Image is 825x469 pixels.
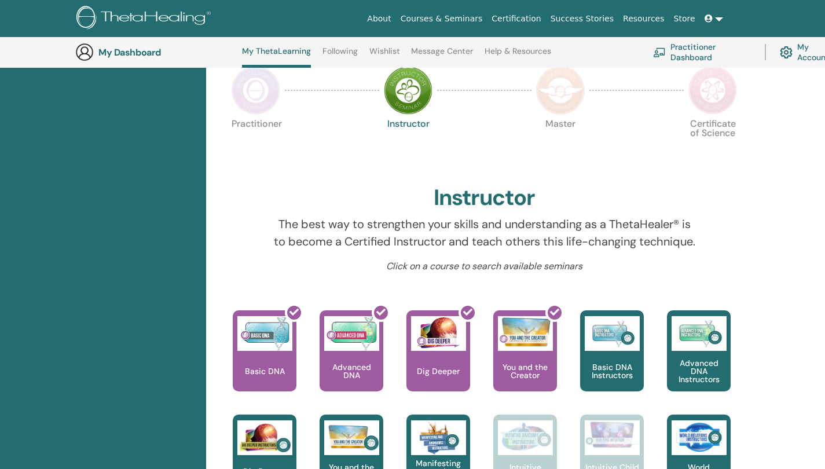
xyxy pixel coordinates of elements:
p: Advanced DNA Instructors [667,359,731,383]
a: Store [669,8,700,30]
img: Practitioner [232,66,280,115]
img: cog.svg [780,43,793,61]
a: Wishlist [369,46,400,65]
p: Certificate of Science [688,119,737,168]
img: logo.png [76,6,215,32]
a: You and the Creator You and the Creator [493,310,557,415]
img: Master [536,66,585,115]
img: Basic DNA Instructors [585,316,640,351]
h3: My Dashboard [98,47,214,58]
img: Intuitive Anatomy Instructors [498,420,553,455]
h2: Instructor [434,185,535,211]
img: Certificate of Science [688,66,737,115]
p: Basic DNA Instructors [580,363,644,379]
a: Following [322,46,358,65]
a: My ThetaLearning [242,46,311,68]
img: chalkboard-teacher.svg [653,47,666,57]
img: Manifesting and Abundance Instructors [411,420,466,455]
img: Dig Deeper Instructors [237,420,292,455]
a: Courses & Seminars [396,8,487,30]
a: Message Center [411,46,473,65]
img: You and the Creator [498,316,553,348]
a: Help & Resources [485,46,551,65]
img: Advanced DNA Instructors [672,316,727,351]
img: Instructor [384,66,432,115]
a: Advanced DNA Advanced DNA [320,310,383,415]
a: Practitioner Dashboard [653,39,751,65]
img: Basic DNA [237,316,292,351]
a: About [362,8,395,30]
p: Click on a course to search available seminars [272,259,698,273]
a: Basic DNA Instructors Basic DNA Instructors [580,310,644,415]
p: You and the Creator [493,363,557,379]
a: Advanced DNA Instructors Advanced DNA Instructors [667,310,731,415]
img: You and the Creator Instructors [324,420,379,455]
img: Dig Deeper [411,316,466,351]
p: Master [536,119,585,168]
a: Certification [487,8,545,30]
p: The best way to strengthen your skills and understanding as a ThetaHealer® is to become a Certifi... [272,215,698,250]
p: Dig Deeper [412,367,464,375]
img: generic-user-icon.jpg [75,43,94,61]
img: World Relations Instructors [672,420,727,455]
p: Practitioner [232,119,280,168]
p: Instructor [384,119,432,168]
img: Intuitive Child In Me Instructors [585,420,640,449]
a: Basic DNA Basic DNA [233,310,296,415]
a: Success Stories [546,8,618,30]
img: Advanced DNA [324,316,379,351]
a: Resources [618,8,669,30]
p: Advanced DNA [320,363,383,379]
a: Dig Deeper Dig Deeper [406,310,470,415]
